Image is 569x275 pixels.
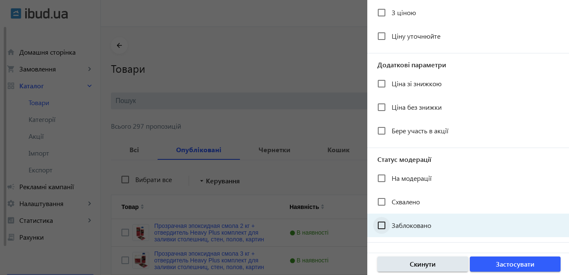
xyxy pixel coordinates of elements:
[470,256,561,272] button: Застосувати
[392,32,440,40] span: Ціну уточнюйте
[392,103,442,111] span: Ціна без знижки
[392,221,431,230] span: Заблоковано
[367,155,569,164] span: Статус модерації
[392,126,448,135] span: Бере участь в акції
[377,256,468,272] button: Скинути
[496,259,535,269] span: Застосувати
[367,60,569,69] span: Додаткові параметри
[410,259,436,269] span: Скинути
[392,174,432,182] span: На модерації
[392,79,442,88] span: Ціна зі знижкою
[392,197,420,206] span: Схвалено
